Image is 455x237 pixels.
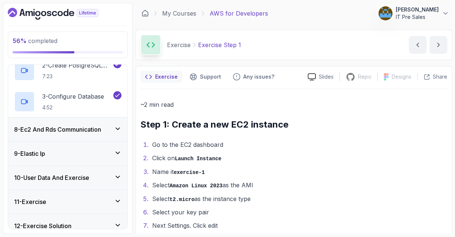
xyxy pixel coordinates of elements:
[429,36,447,54] button: next content
[150,139,447,150] li: Go to the EC2 dashboard
[162,9,196,18] a: My Courses
[14,173,89,182] h3: 10 - User Data And Exercise
[150,220,447,231] li: Next Settings. Click edit
[319,73,334,80] p: Slides
[198,40,241,49] p: Exercise Step 1
[396,6,439,13] p: [PERSON_NAME]
[8,142,127,165] button: 9-Elastic Ip
[42,61,112,70] p: 2 - Create PostgreSQL DB
[150,167,447,177] li: Name it
[13,37,27,45] span: 56 %
[8,118,127,141] button: 8-Ec2 And Rds Communication
[150,194,447,204] li: Select as the instance type
[13,37,57,45] span: completed
[140,119,447,131] h2: Step 1: Create a new EC2 instance
[14,149,45,158] h3: 9 - Elastic Ip
[8,190,127,214] button: 11-Exercise
[150,180,447,191] li: Select as the AMI
[210,9,268,18] p: AWS for Developers
[409,36,426,54] button: previous content
[378,6,449,21] button: user profile image[PERSON_NAME]IT Pre Sales
[378,6,392,20] img: user profile image
[14,125,101,134] h3: 8 - Ec2 And Rds Communication
[302,73,339,81] a: Slides
[14,91,121,112] button: 3-Configure Database4:52
[228,71,279,83] button: Feedback button
[396,13,439,21] p: IT Pre Sales
[8,8,116,20] a: Dashboard
[140,71,182,83] button: notes button
[42,92,104,101] p: 3 - Configure Database
[14,197,46,206] h3: 11 - Exercise
[417,73,447,80] button: Share
[174,169,205,175] code: exercise-1
[243,73,274,80] p: Any issues?
[8,166,127,190] button: 10-User Data And Exercise
[14,60,121,81] button: 2-Create PostgreSQL DB7:23
[170,183,223,189] code: Amazon Linux 2023
[175,156,221,162] code: Launch Instance
[42,104,104,111] p: 4:52
[433,73,447,80] p: Share
[170,197,194,203] code: t2.micro
[200,73,221,80] p: Support
[42,73,112,80] p: 7:23
[185,71,225,83] button: Support button
[141,10,149,17] a: Dashboard
[155,73,178,80] p: Exercise
[392,73,411,80] p: Designs
[150,153,447,164] li: Click on
[167,40,191,49] p: Exercise
[150,207,447,217] li: Select your key pair
[358,73,371,80] p: Repo
[14,221,71,230] h3: 12 - Exercise Solution
[140,99,447,110] p: ~2 min read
